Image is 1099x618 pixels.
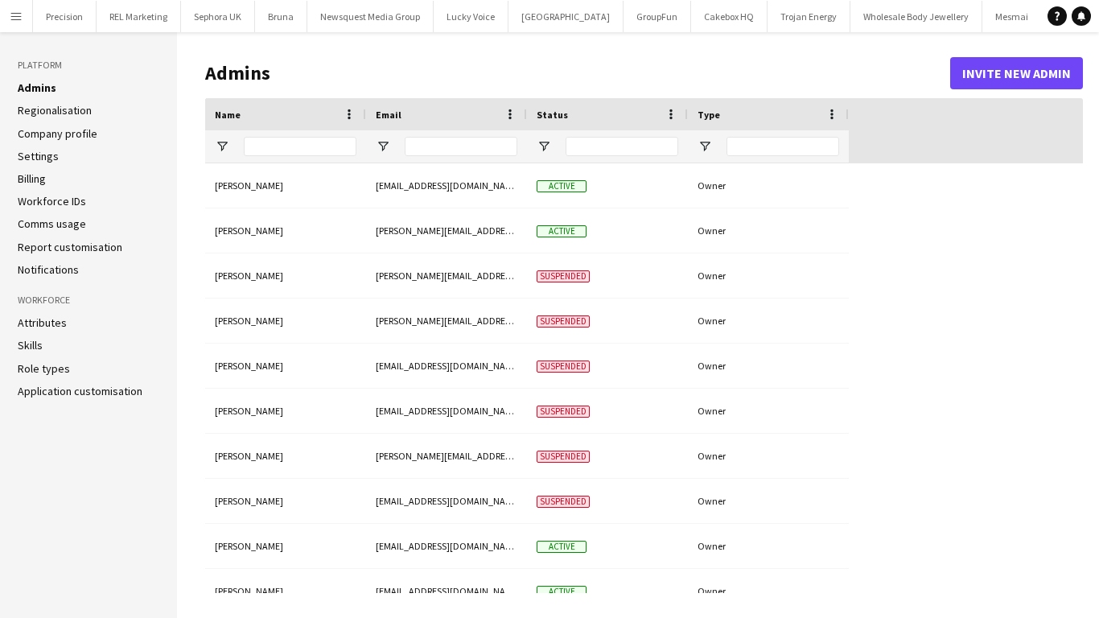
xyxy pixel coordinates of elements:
div: Owner [688,299,849,343]
button: Trojan Energy [768,1,850,32]
span: Suspended [537,315,590,328]
a: Admins [18,80,56,95]
span: Active [537,586,587,598]
span: Name [215,109,241,121]
span: Type [698,109,720,121]
span: Suspended [537,360,590,373]
span: Active [537,541,587,553]
button: Invite new admin [950,57,1083,89]
div: Owner [688,163,849,208]
input: Email Filter Input [405,137,517,156]
button: Open Filter Menu [215,139,229,154]
div: [PERSON_NAME] [205,434,366,478]
button: Open Filter Menu [376,139,390,154]
div: [PERSON_NAME] [205,524,366,568]
span: Suspended [537,451,590,463]
div: [PERSON_NAME][EMAIL_ADDRESS][DOMAIN_NAME] [366,253,527,298]
button: GroupFun [624,1,691,32]
button: Lucky Voice [434,1,508,32]
button: REL Marketing [97,1,181,32]
button: Precision [33,1,97,32]
span: Active [537,225,587,237]
div: [PERSON_NAME] [205,479,366,523]
button: Open Filter Menu [698,139,712,154]
input: Type Filter Input [726,137,839,156]
div: Owner [688,344,849,388]
div: Owner [688,569,849,613]
div: [PERSON_NAME][EMAIL_ADDRESS][DOMAIN_NAME] [366,434,527,478]
div: [PERSON_NAME] [205,163,366,208]
div: [EMAIL_ADDRESS][DOMAIN_NAME] [366,389,527,433]
div: Owner [688,208,849,253]
span: Email [376,109,401,121]
a: Skills [18,338,43,352]
a: Regionalisation [18,103,92,117]
div: [EMAIL_ADDRESS][DOMAIN_NAME] [366,344,527,388]
a: Billing [18,171,46,186]
input: Status Filter Input [566,137,678,156]
div: [PERSON_NAME] [205,389,366,433]
a: Company profile [18,126,97,141]
button: Newsquest Media Group [307,1,434,32]
h1: Admins [205,61,950,85]
button: Open Filter Menu [537,139,551,154]
a: Workforce IDs [18,194,86,208]
div: Owner [688,434,849,478]
a: Application customisation [18,384,142,398]
button: Cakebox HQ [691,1,768,32]
button: [GEOGRAPHIC_DATA] [508,1,624,32]
button: Wholesale Body Jewellery [850,1,982,32]
h3: Platform [18,58,159,72]
div: [PERSON_NAME] [205,253,366,298]
div: [PERSON_NAME][EMAIL_ADDRESS][DOMAIN_NAME] [366,299,527,343]
a: Notifications [18,262,79,277]
h3: Workforce [18,293,159,307]
span: Suspended [537,270,590,282]
input: Name Filter Input [244,137,356,156]
span: Status [537,109,568,121]
div: [EMAIL_ADDRESS][DOMAIN_NAME] [366,163,527,208]
a: Settings [18,149,59,163]
button: Bruna [255,1,307,32]
div: Owner [688,389,849,433]
div: [EMAIL_ADDRESS][DOMAIN_NAME] [366,524,527,568]
div: [PERSON_NAME] [205,344,366,388]
div: [PERSON_NAME][EMAIL_ADDRESS][DOMAIN_NAME] [366,208,527,253]
div: Owner [688,479,849,523]
button: Sephora UK [181,1,255,32]
span: Suspended [537,406,590,418]
span: Active [537,180,587,192]
div: Owner [688,524,849,568]
a: Role types [18,361,70,376]
div: [EMAIL_ADDRESS][DOMAIN_NAME] [366,569,527,613]
a: Attributes [18,315,67,330]
div: [PERSON_NAME] [205,299,366,343]
div: [PERSON_NAME] [205,208,366,253]
button: Mesmai [982,1,1042,32]
div: Owner [688,253,849,298]
a: Report customisation [18,240,122,254]
div: [PERSON_NAME] [205,569,366,613]
span: Suspended [537,496,590,508]
a: Comms usage [18,216,86,231]
div: [EMAIL_ADDRESS][DOMAIN_NAME] [366,479,527,523]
